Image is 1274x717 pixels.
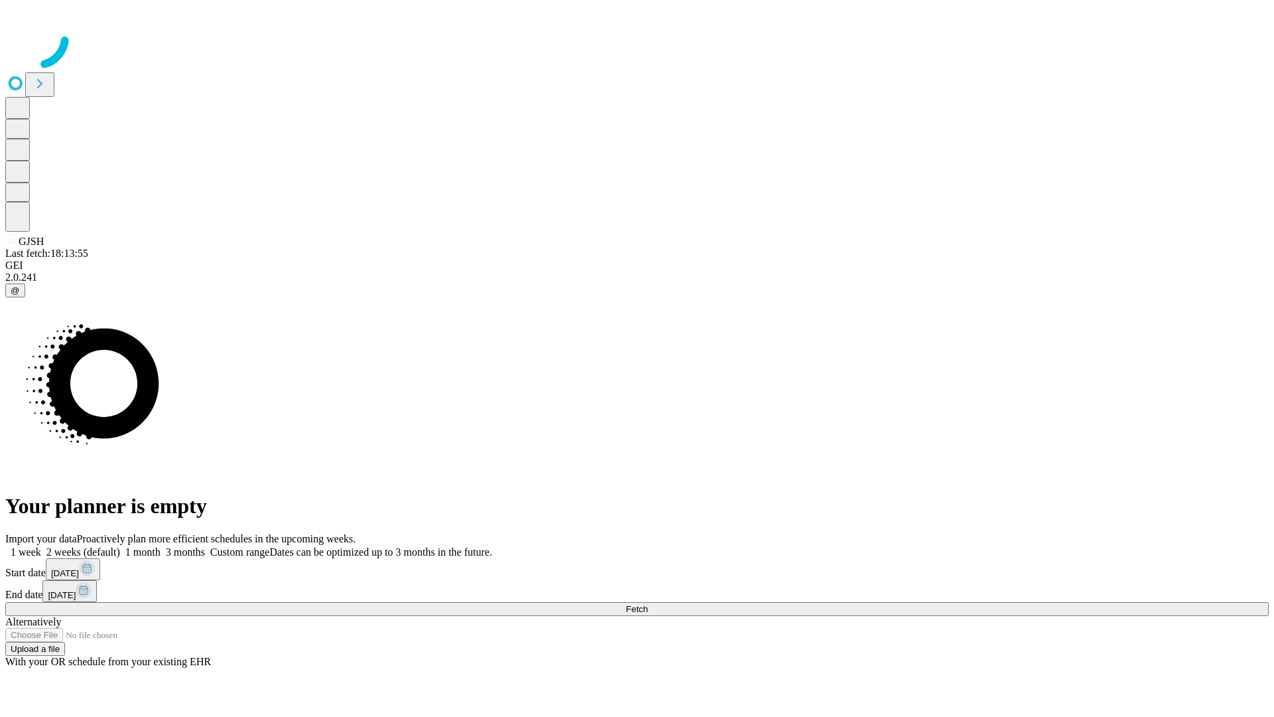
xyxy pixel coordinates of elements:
[210,546,269,558] span: Custom range
[11,546,41,558] span: 1 week
[5,642,65,656] button: Upload a file
[5,558,1269,580] div: Start date
[5,580,1269,602] div: End date
[46,546,120,558] span: 2 weeks (default)
[77,533,356,544] span: Proactively plan more efficient schedules in the upcoming weeks.
[125,546,161,558] span: 1 month
[626,604,648,614] span: Fetch
[5,272,1269,283] div: 2.0.241
[5,283,25,297] button: @
[5,656,211,667] span: With your OR schedule from your existing EHR
[5,248,88,259] span: Last fetch: 18:13:55
[5,602,1269,616] button: Fetch
[51,568,79,578] span: [DATE]
[5,494,1269,518] h1: Your planner is empty
[19,236,44,247] span: GJSH
[11,285,20,295] span: @
[269,546,492,558] span: Dates can be optimized up to 3 months in the future.
[5,260,1269,272] div: GEI
[166,546,205,558] span: 3 months
[48,590,76,600] span: [DATE]
[46,558,100,580] button: [DATE]
[42,580,97,602] button: [DATE]
[5,616,61,627] span: Alternatively
[5,533,77,544] span: Import your data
